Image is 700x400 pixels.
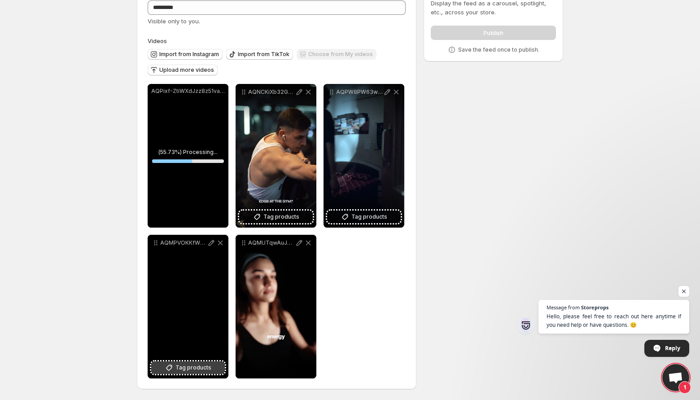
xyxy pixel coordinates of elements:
[160,239,207,246] p: AQMPVOKKfWxaKN2kbMpq2shUpaM-MxGPykq-dY15slF1kFuWNYQcpkPXrWV-39hVwudTXMNxAXJ4m7msj5F5l6OBnWQZdFyj6...
[547,312,681,329] span: Hello, please feel free to reach out here anytime if you need help or have questions. 😊
[148,65,218,75] button: Upload more videos
[151,361,225,374] button: Tag products
[148,18,200,25] span: Visible only to you.
[458,46,539,53] p: Save the feed once to publish.
[236,84,316,228] div: AQNCKiXb32GEfA93-nfBD-1fmA1YpgzJH06nHjZurmp3tEZ-w9uTYD5X2XpZk2MtVct_8i1iTJOj9ukRbIZ82U4vMhfgauob6...
[159,51,219,58] span: Import from Instagram
[336,88,383,96] p: AQPW8PW63wl7pGKtB1gqvv8VEIIgfWqN91jxlLFpKYVzt-e5Q9I39miKDcvq6dqGuWw7uRrQJZ5u3cwEaFEdUsuoRVuO-nM6D...
[148,235,228,378] div: AQMPVOKKfWxaKN2kbMpq2shUpaM-MxGPykq-dY15slF1kFuWNYQcpkPXrWV-39hVwudTXMNxAXJ4m7msj5F5l6OBnWQZdFyj6...
[665,340,680,356] span: Reply
[547,305,580,310] span: Message from
[148,49,223,60] button: Import from Instagram
[148,37,167,44] span: Videos
[239,211,313,223] button: Tag products
[324,84,404,228] div: AQPW8PW63wl7pGKtB1gqvv8VEIIgfWqN91jxlLFpKYVzt-e5Q9I39miKDcvq6dqGuWw7uRrQJZ5u3cwEaFEdUsuoRVuO-nM6D...
[238,51,289,58] span: Import from TikTok
[159,66,214,74] span: Upload more videos
[263,212,299,221] span: Tag products
[148,84,228,228] div: AQPixf-ZtiWXdJzz8z51vazXCr8-n1_5BumEmEhxOj0cSlBHbBf2F7ojqLovEe6F2kaa11TJSUkF1pie25UvO0NAxhhgwV2Qo...
[236,235,316,378] div: AQMUTqwAuJCz3HWPwcjozW5LNtvzTmmhqTA7fBqethH4AgLuVq8TNq24hPw8HU-7gjMgZk6pmQrnIejAwnjKvofYNnw9BYSC8...
[175,363,211,372] span: Tag products
[248,88,295,96] p: AQNCKiXb32GEfA93-nfBD-1fmA1YpgzJH06nHjZurmp3tEZ-w9uTYD5X2XpZk2MtVct_8i1iTJOj9ukRbIZ82U4vMhfgauob6...
[151,88,225,95] p: AQPixf-ZtiWXdJzz8z51vazXCr8-n1_5BumEmEhxOj0cSlBHbBf2F7ojqLovEe6F2kaa11TJSUkF1pie25UvO0NAxhhgwV2Qo...
[678,381,691,394] span: 1
[226,49,293,60] button: Import from TikTok
[248,239,295,246] p: AQMUTqwAuJCz3HWPwcjozW5LNtvzTmmhqTA7fBqethH4AgLuVq8TNq24hPw8HU-7gjMgZk6pmQrnIejAwnjKvofYNnw9BYSC8...
[327,211,401,223] button: Tag products
[581,305,608,310] span: Storeprops
[351,212,387,221] span: Tag products
[662,364,689,391] a: Open chat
